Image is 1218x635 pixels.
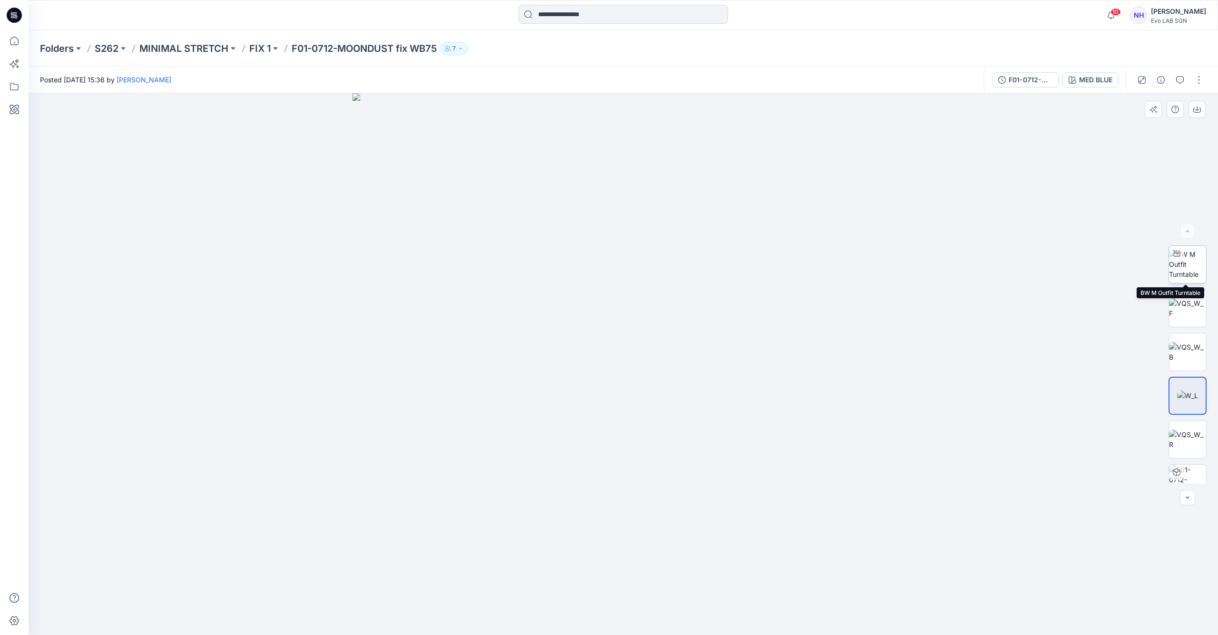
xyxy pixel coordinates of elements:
[249,42,271,55] a: FIX 1
[1169,342,1206,362] img: VQS_W_B
[1062,72,1119,88] button: MED BLUE
[441,42,468,55] button: 7
[1110,8,1121,16] span: 10
[139,42,228,55] a: MINIMAL STRETCH
[40,75,171,85] span: Posted [DATE] 15:36 by
[1169,465,1206,502] img: F01-0712-MOONDUST fix WB75 MED BLUE
[1169,298,1206,318] img: VQS_W_F
[1079,75,1112,85] div: MED BLUE
[117,76,171,84] a: [PERSON_NAME]
[40,42,74,55] a: Folders
[1169,249,1206,279] img: BW M Outfit Turntable
[292,42,437,55] p: F01-0712-MOONDUST fix WB75
[1009,75,1052,85] div: F01-0712-MOONDUST fix WB75
[1169,430,1206,449] img: VQS_W_R
[1153,72,1169,88] button: Details
[1130,7,1147,24] div: NH
[1177,391,1198,401] img: W_L
[452,43,456,54] p: 7
[353,93,894,635] img: eyJhbGciOiJIUzI1NiIsImtpZCI6IjAiLCJzbHQiOiJzZXMiLCJ0eXAiOiJKV1QifQ.eyJkYXRhIjp7InR5cGUiOiJzdG9yYW...
[1151,6,1206,17] div: [PERSON_NAME]
[1151,17,1206,24] div: Evo LAB SGN
[95,42,118,55] a: S262
[992,72,1059,88] button: F01-0712-MOONDUST fix WB75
